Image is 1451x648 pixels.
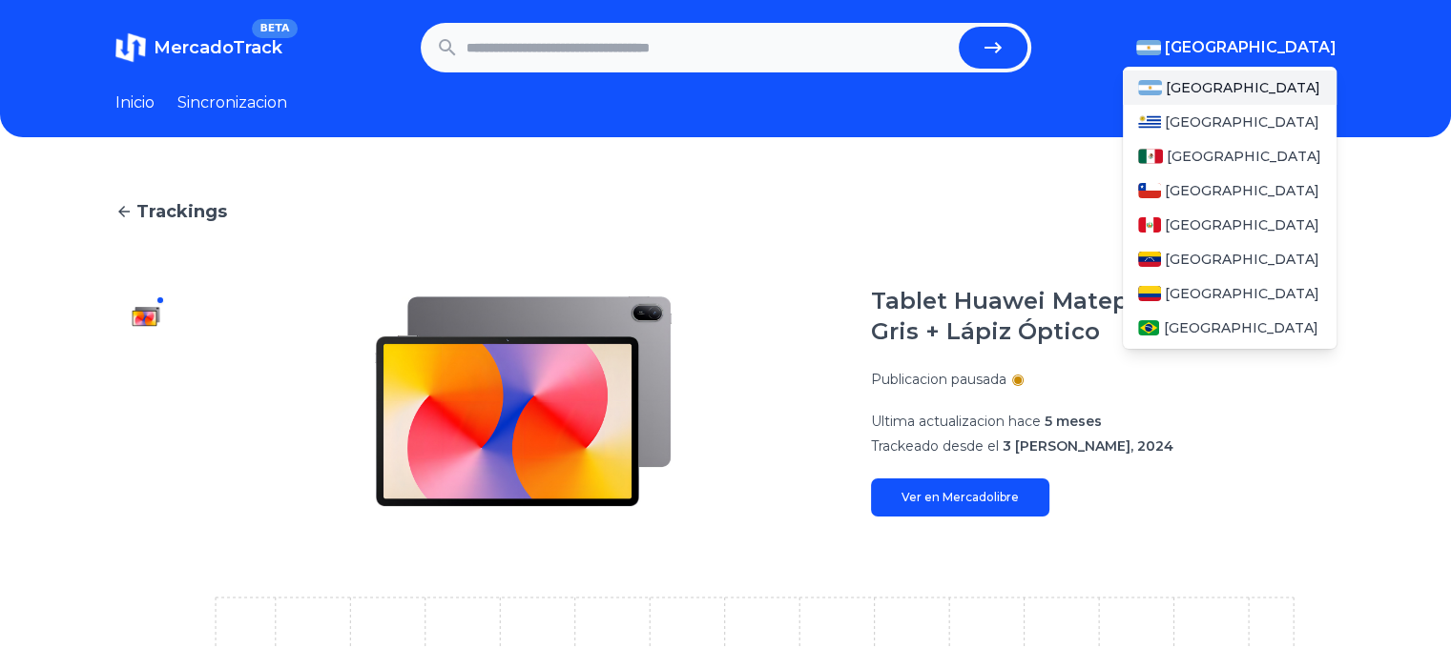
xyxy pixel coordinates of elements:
[1165,284,1319,303] span: [GEOGRAPHIC_DATA]
[871,370,1006,389] p: Publicacion pausada
[871,437,999,455] span: Trackeado desde el
[1123,242,1337,276] a: Venezuela[GEOGRAPHIC_DATA]
[154,37,282,58] span: MercadoTrack
[1138,149,1163,164] img: Mexico
[136,198,227,225] span: Trackings
[177,91,287,114] a: Sincronizacion
[1165,215,1319,234] span: [GEOGRAPHIC_DATA]
[252,19,297,38] span: BETA
[1165,112,1319,132] span: [GEOGRAPHIC_DATA]
[1138,320,1160,335] img: Brasil
[1123,208,1337,242] a: Peru[GEOGRAPHIC_DATA]
[1123,139,1337,173] a: Mexico[GEOGRAPHIC_DATA]
[871,413,1041,430] span: Ultima actualizacion hace
[1163,318,1317,337] span: [GEOGRAPHIC_DATA]
[1138,286,1161,301] img: Colombia
[1003,437,1173,455] span: 3 [PERSON_NAME], 2024
[1166,78,1320,97] span: [GEOGRAPHIC_DATA]
[1165,181,1319,200] span: [GEOGRAPHIC_DATA]
[1138,114,1161,130] img: Uruguay
[1165,250,1319,269] span: [GEOGRAPHIC_DATA]
[115,32,146,63] img: MercadoTrack
[1123,311,1337,345] a: Brasil[GEOGRAPHIC_DATA]
[1167,147,1321,166] span: [GEOGRAPHIC_DATA]
[1136,36,1337,59] button: [GEOGRAPHIC_DATA]
[115,91,155,114] a: Inicio
[131,301,161,332] img: Tablet Huawei Matepad Se 11, 8g+128g Gris + Lápiz Óptico
[1138,183,1161,198] img: Chile
[1123,276,1337,311] a: Colombia[GEOGRAPHIC_DATA]
[1138,217,1161,233] img: Peru
[1045,413,1102,430] span: 5 meses
[1138,80,1163,95] img: Argentina
[1123,173,1337,208] a: Chile[GEOGRAPHIC_DATA]
[871,478,1049,516] a: Ver en Mercadolibre
[115,198,1337,225] a: Trackings
[1138,252,1161,267] img: Venezuela
[1136,40,1161,55] img: Argentina
[115,32,282,63] a: MercadoTrackBETA
[1123,105,1337,139] a: Uruguay[GEOGRAPHIC_DATA]
[215,286,833,516] img: Tablet Huawei Matepad Se 11, 8g+128g Gris + Lápiz Óptico
[1123,71,1337,105] a: Argentina[GEOGRAPHIC_DATA]
[1165,36,1337,59] span: [GEOGRAPHIC_DATA]
[871,286,1337,347] h1: Tablet Huawei Matepad Se 11, 8g+128g Gris + Lápiz Óptico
